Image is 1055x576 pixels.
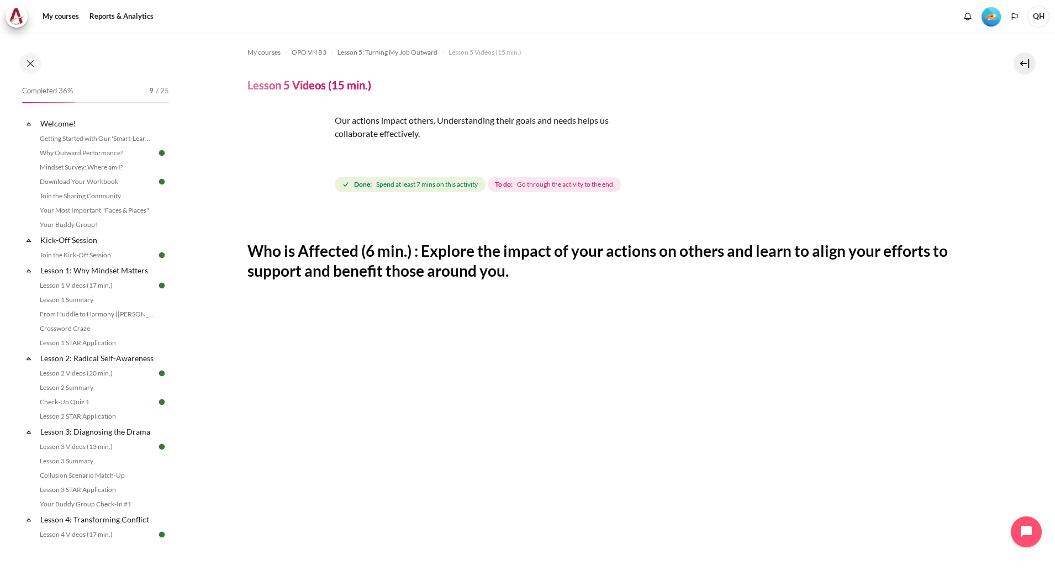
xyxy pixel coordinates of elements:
[982,6,1001,27] div: Level #2
[36,483,157,496] a: Lesson 3 STAR Application
[39,263,157,278] a: Lesson 1: Why Mindset Matters
[449,47,521,57] span: Lesson 5 Videos (15 min.)
[149,86,154,97] span: 9
[157,250,167,260] img: Done
[9,8,24,25] img: Architeck
[335,175,623,194] div: Completion requirements for Lesson 5 Videos (15 min.)
[517,179,613,189] span: Go through the activity to the end
[36,395,157,409] a: Check-Up Quiz 1
[1027,6,1049,28] a: User menu
[36,322,157,335] a: Crossword Craze
[39,424,157,439] a: Lesson 3: Diagnosing the Drama
[36,528,157,541] a: Lesson 4 Videos (17 min.)
[36,469,157,482] a: Collusion Scenario Match-Up
[247,47,281,57] span: My courses
[23,426,34,437] span: Collapse
[157,281,167,290] img: Done
[247,46,281,59] a: My courses
[39,512,157,527] a: Lesson 4: Transforming Conflict
[157,368,167,378] img: Done
[495,179,513,189] strong: To do:
[23,353,34,364] span: Collapse
[36,293,157,307] a: Lesson 1 Summary
[36,308,157,321] a: From Huddle to Harmony ([PERSON_NAME]'s Story)
[36,440,157,453] a: Lesson 3 Videos (13 min.)
[247,114,330,197] img: srdr
[36,381,157,394] a: Lesson 2 Summary
[36,410,157,423] a: Lesson 2 STAR Application
[36,498,157,511] a: Your Buddy Group Check-In #1
[157,530,167,540] img: Done
[36,218,157,231] a: Your Buddy Group!
[337,46,437,59] a: Lesson 5: Turning My Job Outward
[36,146,157,160] a: Why Outward Performance?
[157,442,167,452] img: Done
[36,132,157,145] a: Getting Started with Our 'Smart-Learning' Platform
[247,241,977,281] h2: Who is Affected (6 min.) : Explore the impact of your actions on others and learn to align your e...
[36,455,157,468] a: Lesson 3 Summary
[157,148,167,158] img: Done
[157,177,167,187] img: Done
[156,86,169,97] span: / 25
[6,6,33,28] a: Architeck Architeck
[376,179,478,189] span: Spend at least 7 mins on this activity
[982,7,1001,27] img: Level #2
[247,78,371,92] h4: Lesson 5 Videos (15 min.)
[39,351,157,366] a: Lesson 2: Radical Self-Awareness
[23,118,34,129] span: Collapse
[86,6,157,28] a: Reports & Analytics
[354,179,372,189] strong: Done:
[36,189,157,203] a: Join the Sharing Community
[247,114,634,140] p: Our actions impact others. Understanding their goals and needs helps us collaborate effectively.
[36,279,157,292] a: Lesson 1 Videos (17 min.)
[36,367,157,380] a: Lesson 2 Videos (20 min.)
[36,175,157,188] a: Download Your Workbook
[36,161,157,174] a: Mindset Survey: Where am I?
[36,204,157,217] a: Your Most Important "Faces & Places"
[36,336,157,350] a: Lesson 1 STAR Application
[157,397,167,407] img: Done
[36,249,157,262] a: Join the Kick-Off Session
[39,6,83,28] a: My courses
[1027,6,1049,28] span: QH
[22,86,73,97] span: Completed 36%
[977,6,1005,27] a: Level #2
[449,46,521,59] a: Lesson 5 Videos (15 min.)
[337,47,437,57] span: Lesson 5: Turning My Job Outward
[22,102,75,103] div: 36%
[23,235,34,246] span: Collapse
[39,116,157,131] a: Welcome!
[292,47,326,57] span: OPO VN B3
[1006,8,1023,25] button: Languages
[39,232,157,247] a: Kick-Off Session
[23,265,34,276] span: Collapse
[36,542,157,556] a: Lesson 4 Summary
[247,44,977,61] nav: Navigation bar
[959,8,976,25] div: Show notification window with no new notifications
[292,46,326,59] a: OPO VN B3
[23,514,34,525] span: Collapse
